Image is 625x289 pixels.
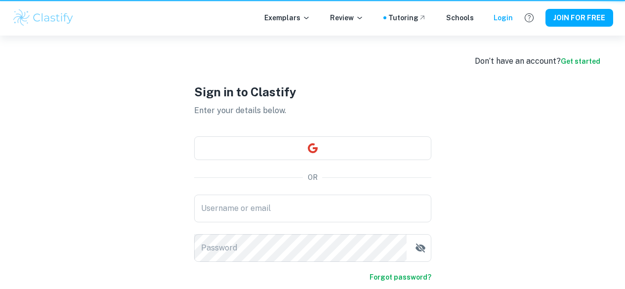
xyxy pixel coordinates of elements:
a: Get started [561,57,600,65]
a: Login [494,12,513,23]
button: JOIN FOR FREE [545,9,613,27]
p: Review [330,12,364,23]
div: Don’t have an account? [475,55,600,67]
button: Help and Feedback [521,9,538,26]
p: OR [308,172,318,183]
img: Clastify logo [12,8,75,28]
a: Tutoring [388,12,426,23]
a: Schools [446,12,474,23]
p: Enter your details below. [194,105,431,117]
h1: Sign in to Clastify [194,83,431,101]
a: Forgot password? [370,272,431,283]
p: Exemplars [264,12,310,23]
